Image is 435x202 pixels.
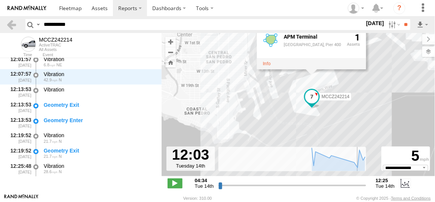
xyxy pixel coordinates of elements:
a: Visit our Website [4,195,39,202]
div: MCCZ242214 - View Asset History [39,37,73,43]
a: View fence details [263,61,270,66]
div: Zulema McIntosch [345,3,367,14]
span: 28.6 [44,170,58,174]
div: ActiveTRAC [39,43,73,47]
div: © Copyright 2025 - [356,196,431,201]
div: Fence Name - APM Terminal [284,34,341,40]
div: Geometry Enter [44,117,154,124]
div: 12:19:52 [DATE] [6,132,32,145]
div: Geometry Exit [44,148,154,154]
div: 12:01:57 [DATE] [6,55,32,69]
div: 1 [347,33,360,57]
label: Search Filter Options [386,19,402,30]
span: Heading: 64 [56,63,62,67]
div: All Assets [39,47,73,52]
span: 21.7 [44,139,58,144]
div: Event [43,53,162,57]
span: Heading: 15 [59,170,62,174]
div: Vibration [44,87,154,93]
div: 12:13:53 [DATE] [6,85,32,99]
div: 12:25:48 [DATE] [6,162,32,176]
img: rand-logo.svg [7,6,46,11]
i: ? [393,2,405,14]
div: Time [6,53,32,57]
span: 21.7 [44,154,58,159]
label: Search Query [35,19,41,30]
strong: 12:25 [376,178,395,183]
button: Zoom Home [165,57,176,67]
div: Vibration [44,56,154,63]
div: Vibration [44,163,154,170]
span: Heading: 343 [59,154,62,159]
a: Back to previous Page [6,19,17,30]
span: Heading: 343 [59,139,62,144]
strong: 04:34 [195,178,214,183]
label: Play/Stop [168,178,183,188]
label: [DATE] [365,19,386,27]
label: Export results as... [416,19,429,30]
div: 12:07:57 [DATE] [6,70,32,84]
a: Terms and Conditions [391,196,431,201]
span: 42.9 [44,78,58,82]
span: 6.8 [44,63,55,67]
button: Zoom in [165,37,176,47]
button: Zoom out [165,47,176,57]
div: [GEOGRAPHIC_DATA], Pier 400 [284,43,341,47]
span: Heading: 342 [59,78,62,82]
div: 12:13:53 [DATE] [6,101,32,115]
div: 5 [383,148,429,165]
span: Tue 14th Oct 2025 [376,183,395,189]
div: Vibration [44,71,154,78]
span: MCCZ242214 [322,94,350,99]
span: Tue 14th Oct 2025 [195,183,214,189]
div: Vibration [44,132,154,139]
div: 12:19:52 [DATE] [6,147,32,161]
div: 12:13:53 [DATE] [6,116,32,130]
div: Geometry Exit [44,102,154,109]
div: Version: 310.00 [183,196,212,201]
